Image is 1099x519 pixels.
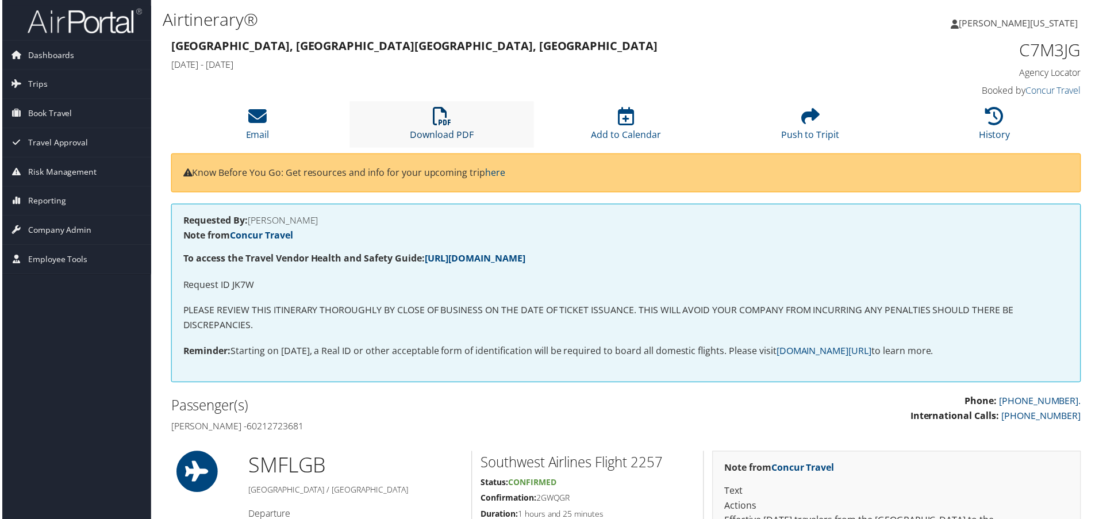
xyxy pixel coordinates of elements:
[26,217,90,245] span: Company Admin
[981,114,1013,141] a: History
[182,215,247,228] strong: Requested By:
[1001,396,1083,409] a: [PHONE_NUMBER].
[868,67,1083,79] h4: Agency Locator
[182,253,525,266] strong: To access the Travel Vendor Health and Safety Guide:
[26,246,86,275] span: Employee Tools
[1004,411,1083,424] a: [PHONE_NUMBER]
[725,463,836,476] strong: Note from
[170,421,618,434] h4: [PERSON_NAME] -
[508,479,556,490] span: Confirmed
[773,463,836,476] a: Concur Travel
[1028,84,1083,97] a: Concur Travel
[245,421,302,434] avayaelement: 60212723681
[245,114,268,141] a: Email
[26,99,70,128] span: Book Travel
[26,129,86,157] span: Travel Approval
[485,167,505,179] a: here
[953,6,1092,40] a: [PERSON_NAME][US_STATE]
[247,453,463,482] h1: SMF LGB
[967,396,999,409] strong: Phone:
[182,305,1071,334] p: PLEASE REVIEW THIS ITINERARY THOROUGHLY BY CLOSE OF BUSINESS ON THE DATE OF TICKET ISSUANCE. THIS...
[182,217,1071,226] h4: [PERSON_NAME]
[481,494,695,506] h5: 2GWQGR
[182,166,1071,181] p: Know Before You Go: Get resources and info for your upcoming trip
[481,455,695,474] h2: Southwest Airlines Flight 2257
[424,253,525,266] a: [URL][DOMAIN_NAME]
[229,230,292,243] a: Concur Travel
[591,114,662,141] a: Add to Calendar
[182,346,229,359] strong: Reminder:
[26,187,64,216] span: Reporting
[912,411,1001,424] strong: International Calls:
[868,38,1083,62] h1: C7M3JG
[182,345,1071,360] p: Starting on [DATE], a Real ID or other acceptable form of identification will be required to boar...
[868,84,1083,97] h4: Booked by
[247,486,463,498] h5: [GEOGRAPHIC_DATA] / [GEOGRAPHIC_DATA]
[26,41,72,70] span: Dashboards
[182,230,292,243] strong: Note from
[1001,396,1081,409] avayaelement: [PHONE_NUMBER]
[170,38,658,53] strong: [GEOGRAPHIC_DATA], [GEOGRAPHIC_DATA] [GEOGRAPHIC_DATA], [GEOGRAPHIC_DATA]
[182,279,1071,294] p: Request ID JK7W
[26,158,95,187] span: Risk Management
[481,494,536,505] strong: Confirmation:
[778,346,873,359] a: [DOMAIN_NAME][URL]
[161,7,782,32] h1: Airtinerary®
[782,114,841,141] a: Push to Tripit
[25,7,140,34] img: airportal-logo.png
[481,479,508,490] strong: Status:
[170,59,851,71] h4: [DATE] - [DATE]
[170,397,618,417] h2: Passenger(s)
[410,114,474,141] a: Download PDF
[961,17,1081,29] span: [PERSON_NAME][US_STATE]
[26,70,45,99] span: Trips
